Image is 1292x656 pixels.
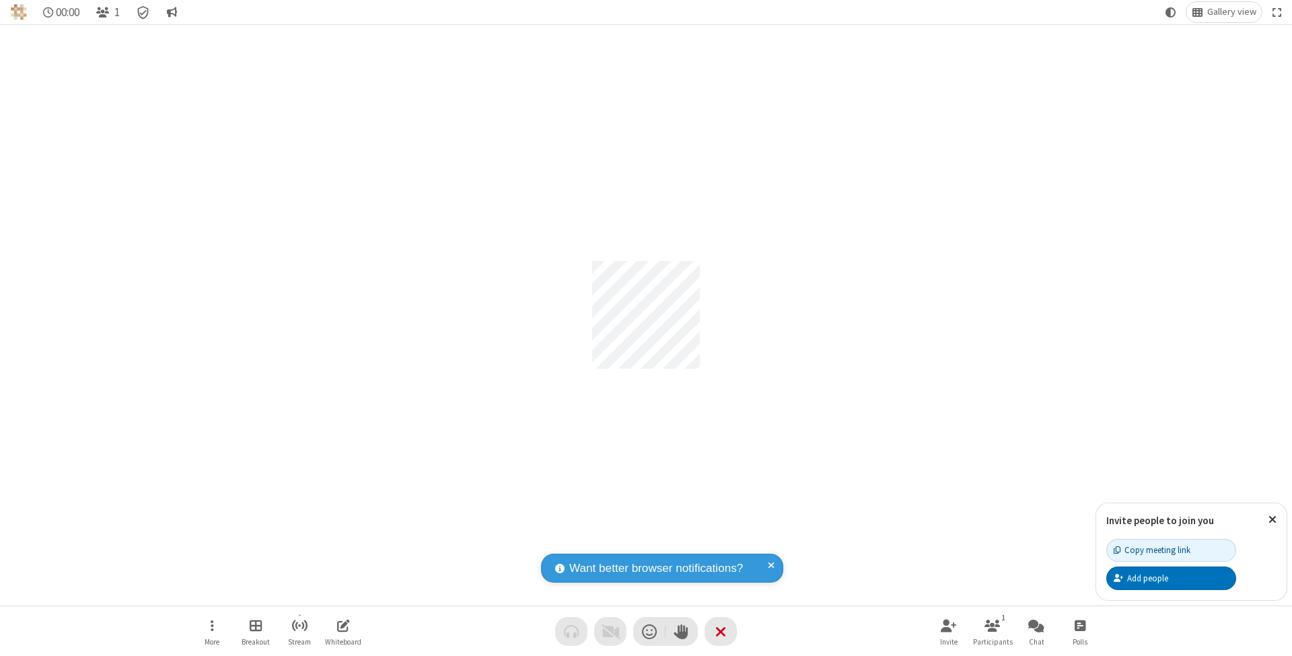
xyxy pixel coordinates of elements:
button: Open shared whiteboard [323,612,363,651]
button: Using system theme [1160,2,1182,22]
button: End or leave meeting [705,617,737,646]
button: Raise hand [666,617,698,646]
span: 1 [114,6,120,19]
span: Want better browser notifications? [569,560,743,577]
button: Send a reaction [633,617,666,646]
button: Fullscreen [1267,2,1287,22]
span: 00:00 [56,6,79,19]
button: Open participant list [90,2,125,22]
span: Participants [973,638,1013,646]
button: Invite participants (⌘+Shift+I) [929,612,969,651]
label: Invite people to join you [1106,514,1214,527]
span: More [205,638,219,646]
button: Open menu [192,612,232,651]
div: Copy meeting link [1114,544,1190,556]
button: Copy meeting link [1106,539,1236,562]
div: 1 [998,612,1009,624]
span: Chat [1029,638,1044,646]
button: Video [594,617,626,646]
div: Timer [38,2,85,22]
button: Open participant list [972,612,1013,651]
span: Polls [1073,638,1087,646]
button: Start streaming [279,612,320,651]
button: Manage Breakout Rooms [236,612,276,651]
span: Breakout [242,638,270,646]
span: Stream [288,638,311,646]
button: Add people [1106,567,1236,589]
button: Audio problem - check your Internet connection or call by phone [555,617,587,646]
div: Meeting details Encryption enabled [131,2,156,22]
span: Whiteboard [325,638,361,646]
img: QA Selenium DO NOT DELETE OR CHANGE [11,4,27,20]
button: Open chat [1016,612,1056,651]
button: Conversation [161,2,182,22]
button: Change layout [1186,2,1262,22]
button: Open poll [1060,612,1100,651]
button: Close popover [1258,503,1287,536]
span: Invite [940,638,958,646]
span: Gallery view [1207,7,1256,17]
